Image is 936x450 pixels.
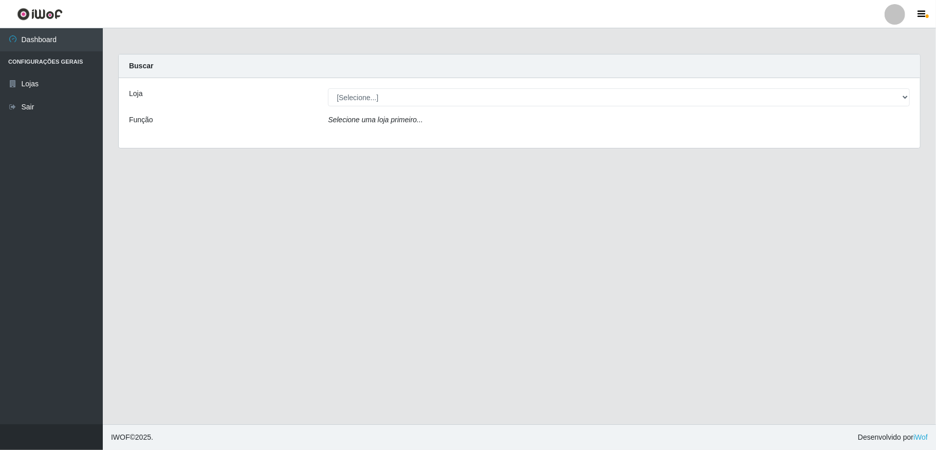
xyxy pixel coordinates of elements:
a: iWof [913,433,928,441]
span: Desenvolvido por [858,432,928,443]
strong: Buscar [129,62,153,70]
img: CoreUI Logo [17,8,63,21]
label: Função [129,115,153,125]
span: IWOF [111,433,130,441]
label: Loja [129,88,142,99]
i: Selecione uma loja primeiro... [328,116,423,124]
span: © 2025 . [111,432,153,443]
